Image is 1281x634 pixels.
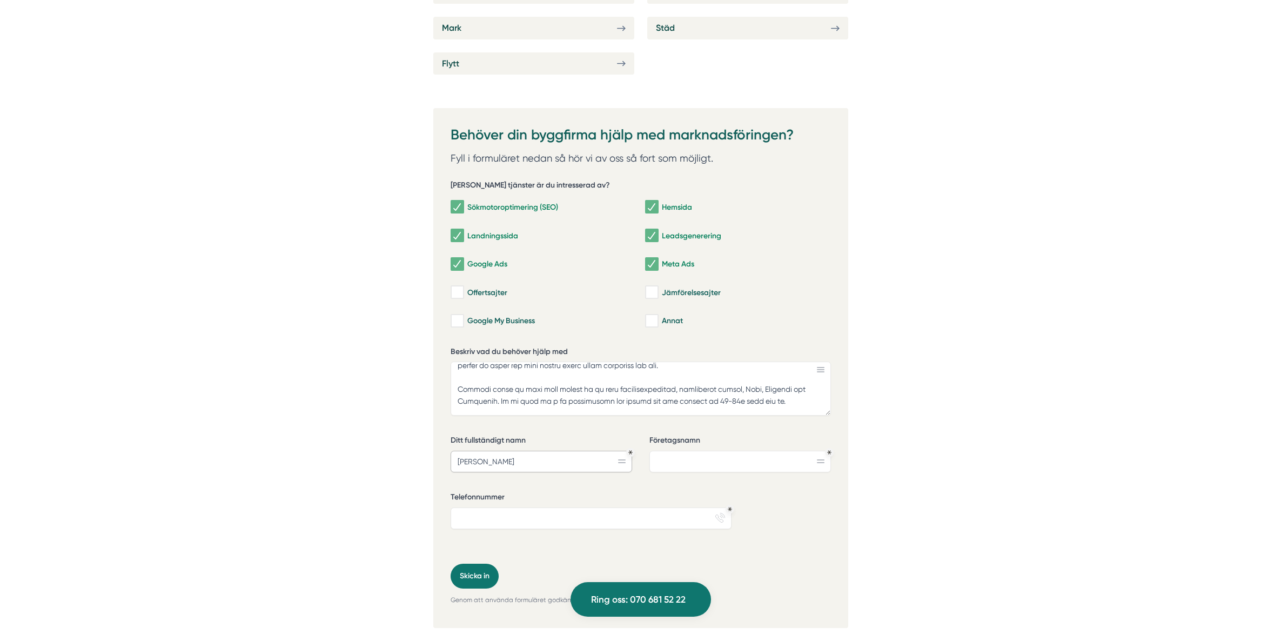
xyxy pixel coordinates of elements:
a: Flytt [433,52,634,75]
p: Genom att använda formuläret godkänner du vår integritetspolicy. [451,595,831,605]
label: Ditt fullständigt namn [451,435,632,449]
input: Annat [645,316,658,326]
input: Google My Business [451,316,463,326]
p: Fyll i formuläret nedan så hör vi av oss så fort som möjligt. [451,150,831,166]
input: Offertsajter [451,287,463,298]
label: Beskriv vad du behöver hjälp med [451,346,831,360]
input: Jämförelsesajter [645,287,658,298]
input: Meta Ads [645,259,658,270]
label: Företagsnamn [649,435,831,449]
span: Städ [656,21,675,35]
input: Hemsida [645,202,658,212]
h5: [PERSON_NAME] tjänster är du intresserad av? [451,180,610,193]
span: Mark [442,21,461,35]
div: Obligatoriskt [827,450,831,455]
h3: Behöver din byggfirma hjälp med marknadsföringen? [451,125,831,150]
a: Städ [647,17,848,39]
a: Mark [433,17,634,39]
div: Obligatoriskt [628,450,633,455]
span: Flytt [442,57,459,70]
label: Telefonnummer [451,492,732,505]
span: Ring oss: 070 681 52 22 [591,592,686,607]
input: Sökmotoroptimering (SEO) [451,202,463,212]
div: Obligatoriskt [728,507,732,511]
input: Leadsgenerering [645,230,658,241]
button: Skicka in [451,564,499,589]
input: Landningssida [451,230,463,241]
input: Google Ads [451,259,463,270]
a: Ring oss: 070 681 52 22 [571,582,711,617]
